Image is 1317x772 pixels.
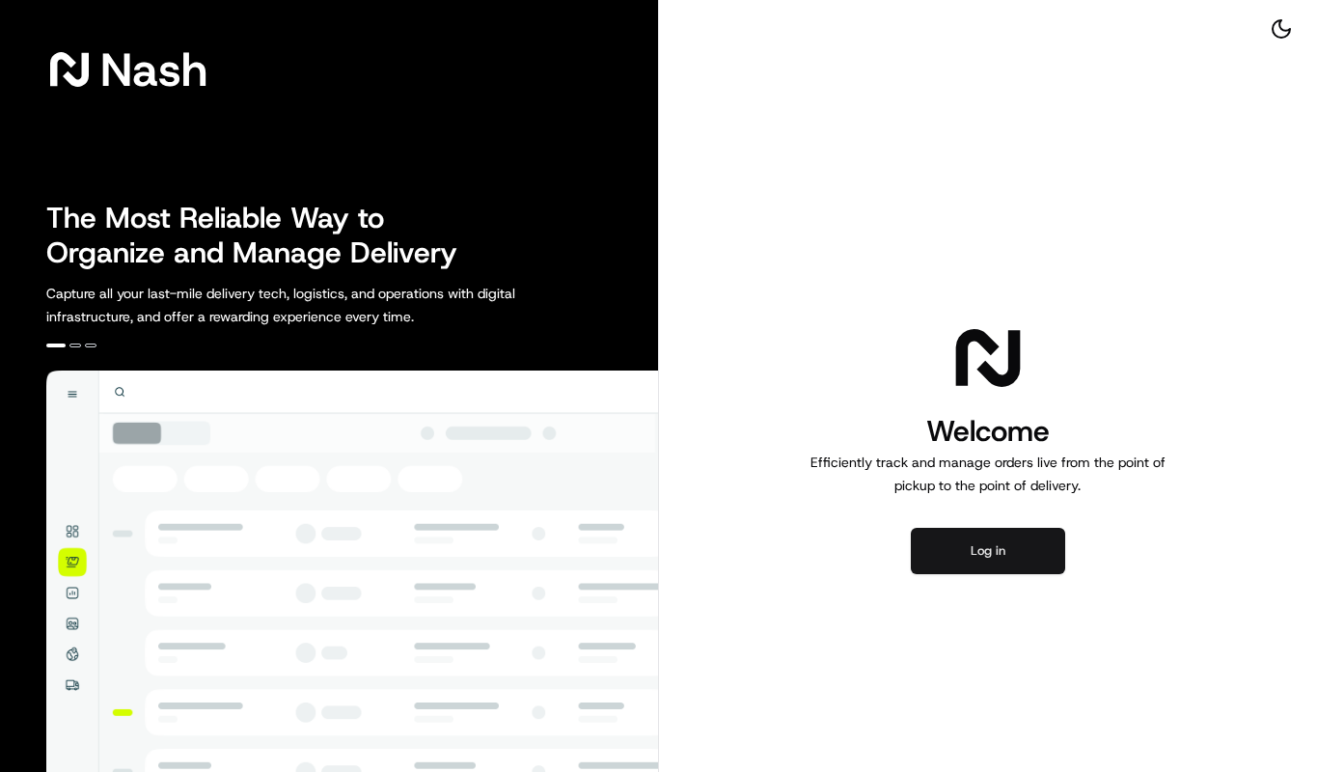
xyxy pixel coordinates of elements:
button: Log in [911,528,1065,574]
h1: Welcome [803,412,1173,451]
span: Nash [100,50,207,89]
p: Efficiently track and manage orders live from the point of pickup to the point of delivery. [803,451,1173,497]
h2: The Most Reliable Way to Organize and Manage Delivery [46,201,479,270]
p: Capture all your last-mile delivery tech, logistics, and operations with digital infrastructure, ... [46,282,602,328]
